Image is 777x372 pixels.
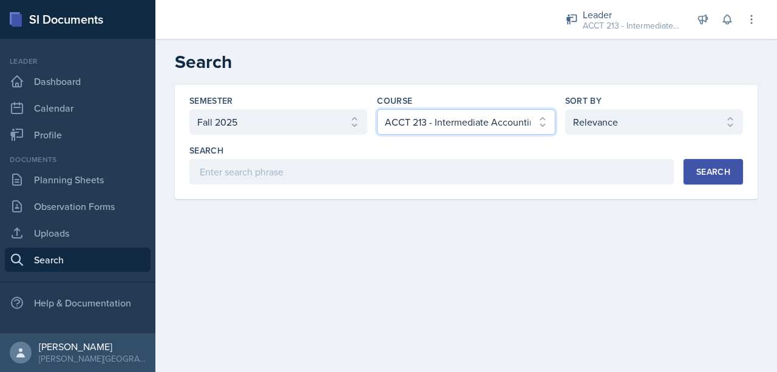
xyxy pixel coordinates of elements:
[5,56,151,67] div: Leader
[565,95,602,107] label: Sort By
[5,69,151,93] a: Dashboard
[583,19,680,32] div: ACCT 213 - Intermediate Accounting I / Fall 2025
[5,194,151,218] a: Observation Forms
[377,95,412,107] label: Course
[189,159,674,184] input: Enter search phrase
[5,291,151,315] div: Help & Documentation
[189,144,223,157] label: Search
[39,353,146,365] div: [PERSON_NAME][GEOGRAPHIC_DATA]
[696,167,730,177] div: Search
[175,51,758,73] h2: Search
[189,95,233,107] label: Semester
[5,154,151,165] div: Documents
[39,340,146,353] div: [PERSON_NAME]
[5,167,151,192] a: Planning Sheets
[5,248,151,272] a: Search
[684,159,743,184] button: Search
[5,96,151,120] a: Calendar
[5,221,151,245] a: Uploads
[583,7,680,22] div: Leader
[5,123,151,147] a: Profile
